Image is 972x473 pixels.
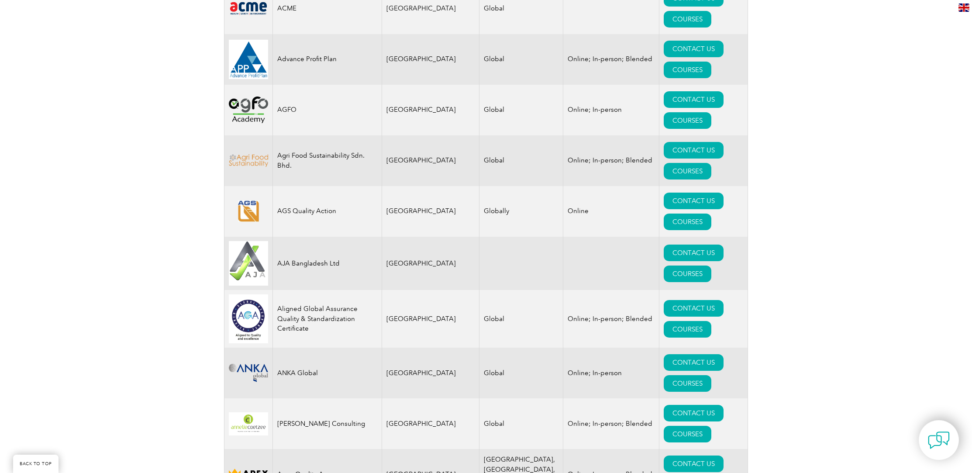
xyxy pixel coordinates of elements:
[479,85,563,135] td: Global
[229,97,268,123] img: 2d900779-188b-ea11-a811-000d3ae11abd-logo.png
[382,398,479,449] td: [GEOGRAPHIC_DATA]
[664,321,711,338] a: COURSES
[958,3,969,12] img: en
[382,85,479,135] td: [GEOGRAPHIC_DATA]
[664,456,724,472] a: CONTACT US
[563,85,659,135] td: Online; In-person
[273,348,382,398] td: ANKA Global
[479,398,563,449] td: Global
[273,34,382,85] td: Advance Profit Plan
[382,135,479,186] td: [GEOGRAPHIC_DATA]
[229,154,268,167] img: f9836cf2-be2c-ed11-9db1-00224814fd52-logo.png
[928,429,950,451] img: contact-chat.png
[229,0,268,17] img: 0f03f964-e57c-ec11-8d20-002248158ec2-logo.png
[563,34,659,85] td: Online; In-person; Blended
[664,405,724,421] a: CONTACT US
[229,200,268,222] img: e8128bb3-5a91-eb11-b1ac-002248146a66-logo.png
[13,455,59,473] a: BACK TO TOP
[664,354,724,371] a: CONTACT US
[664,214,711,230] a: COURSES
[563,135,659,186] td: Online; In-person; Blended
[382,290,479,348] td: [GEOGRAPHIC_DATA]
[664,62,711,78] a: COURSES
[479,34,563,85] td: Global
[664,163,711,180] a: COURSES
[479,348,563,398] td: Global
[664,245,724,261] a: CONTACT US
[563,186,659,237] td: Online
[382,34,479,85] td: [GEOGRAPHIC_DATA]
[664,41,724,57] a: CONTACT US
[664,11,711,28] a: COURSES
[273,186,382,237] td: AGS Quality Action
[563,398,659,449] td: Online; In-person; Blended
[382,348,479,398] td: [GEOGRAPHIC_DATA]
[273,237,382,290] td: AJA Bangladesh Ltd
[273,398,382,449] td: [PERSON_NAME] Consulting
[273,85,382,135] td: AGFO
[664,426,711,442] a: COURSES
[664,142,724,159] a: CONTACT US
[229,294,268,343] img: 049e7a12-d1a0-ee11-be37-00224893a058-logo.jpg
[664,112,711,129] a: COURSES
[273,290,382,348] td: Aligned Global Assurance Quality & Standardization Certificate
[229,40,268,79] img: cd2924ac-d9bc-ea11-a814-000d3a79823d-logo.jpg
[229,241,268,286] img: e9ac0e2b-848c-ef11-8a6a-00224810d884-logo.jpg
[382,237,479,290] td: [GEOGRAPHIC_DATA]
[382,186,479,237] td: [GEOGRAPHIC_DATA]
[479,290,563,348] td: Global
[664,266,711,282] a: COURSES
[479,186,563,237] td: Globally
[229,412,268,435] img: 4c453107-f848-ef11-a316-002248944286-logo.png
[664,300,724,317] a: CONTACT US
[479,135,563,186] td: Global
[229,364,268,382] img: c09c33f4-f3a0-ea11-a812-000d3ae11abd-logo.png
[563,348,659,398] td: Online; In-person
[664,375,711,392] a: COURSES
[664,91,724,108] a: CONTACT US
[273,135,382,186] td: Agri Food Sustainability Sdn. Bhd.
[563,290,659,348] td: Online; In-person; Blended
[664,193,724,209] a: CONTACT US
